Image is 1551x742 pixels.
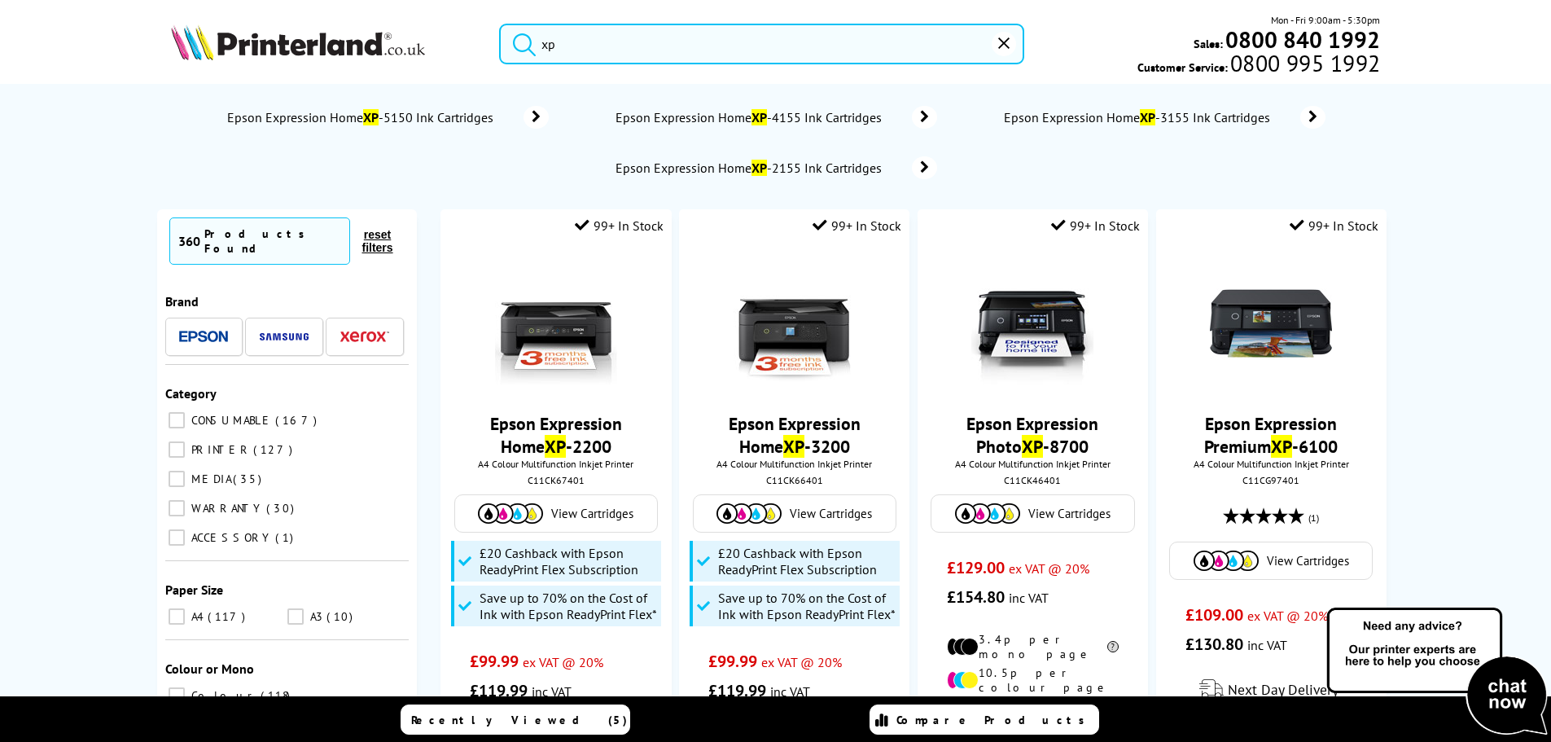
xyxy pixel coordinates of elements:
span: View Cartridges [1028,506,1111,521]
span: View Cartridges [551,506,633,521]
a: Epson Expression PhotoXP-8700 [966,412,1098,458]
span: Colour [187,688,259,703]
a: Epson Expression HomeXP-2155 Ink Cartridges [614,156,937,179]
input: WARRANTY 30 [169,500,185,516]
span: View Cartridges [1267,553,1349,569]
input: MEDIA 35 [169,471,185,487]
a: View Cartridges [1178,551,1364,571]
span: View Cartridges [790,506,872,521]
img: Samsung [260,333,309,340]
mark: XP [1022,435,1043,458]
span: £129.00 [947,557,1005,578]
a: Epson Expression HomeXP-5150 Ink Cartridges [226,106,549,129]
span: inc VAT [532,683,572,700]
input: Search product or brand [499,24,1024,64]
span: MEDIA [187,472,231,486]
a: Compare Products [870,705,1099,735]
span: Epson Expression Home -5150 Ink Cartridges [226,109,499,125]
span: Customer Service: [1137,55,1380,75]
span: £119.99 [708,680,766,701]
img: epson-xp-3200-front-subscription-small.jpg [734,262,856,384]
span: inc VAT [1009,590,1049,606]
img: Cartridges [955,503,1020,524]
input: A3 10 [287,608,304,625]
span: 127 [253,442,296,457]
img: Printerland Logo [171,24,425,60]
img: epson-xp-2200-front-subscription-small.jpg [495,262,617,384]
div: 99+ In Stock [1051,217,1140,234]
span: A4 Colour Multifunction Inkjet Printer [449,458,663,470]
span: Save up to 70% on the Cost of Ink with Epson ReadyPrint Flex* [718,590,896,622]
span: Epson Expression Home -3155 Ink Cartridges [1002,109,1276,125]
span: ex VAT @ 20% [523,654,603,670]
img: Open Live Chat window [1323,605,1551,739]
span: Paper Size [165,582,223,598]
div: 99+ In Stock [1290,217,1378,234]
span: A4 Colour Multifunction Inkjet Printer [1164,458,1378,470]
span: 10 [326,609,357,624]
a: Epson Expression HomeXP-3200 [729,412,861,458]
span: £109.00 [1185,604,1243,626]
span: 35 [233,472,265,486]
span: 117 [208,609,249,624]
mark: XP [363,109,379,125]
span: 0800 995 1992 [1228,55,1380,71]
span: (1) [1308,503,1319,533]
span: ex VAT @ 20% [1009,560,1089,577]
div: C11CG97401 [1168,474,1374,486]
mark: XP [783,435,804,458]
a: View Cartridges [940,503,1125,524]
a: Epson Expression HomeXP-4155 Ink Cartridges [614,106,937,129]
span: Mon - Fri 9:00am - 5:30pm [1271,12,1380,28]
span: £130.80 [1185,634,1243,655]
div: C11CK66401 [691,474,897,486]
span: inc VAT [1247,637,1287,653]
span: Compare Products [896,713,1093,727]
span: 118 [261,688,294,703]
span: Next Day Delivery* [1228,680,1343,699]
a: Printerland Logo [171,24,480,64]
a: Epson Expression PremiumXP-6100 [1204,412,1338,458]
a: Epson Expression HomeXP-3155 Ink Cartridges [1002,106,1325,129]
span: CONSUMABLE [187,413,274,428]
b: 0800 840 1992 [1225,24,1380,55]
div: 99+ In Stock [575,217,664,234]
span: £154.80 [947,586,1005,608]
input: PRINTER 127 [169,441,185,458]
img: Epson-XP6100-Front-Small.jpg [1210,262,1332,384]
div: Products Found [204,226,342,256]
img: Xerox [340,331,389,342]
mark: XP [1271,435,1292,458]
span: Epson Expression Home -4155 Ink Cartridges [614,109,887,125]
span: A3 [306,609,325,624]
span: A4 Colour Multifunction Inkjet Printer [926,458,1140,470]
span: £20 Cashback with Epson ReadyPrint Flex Subscription [718,545,896,577]
img: Cartridges [478,503,543,524]
span: 1 [275,530,297,545]
div: modal_delivery [1164,667,1378,713]
input: CONSUMABLE 167 [169,412,185,428]
input: ACCESSORY 1 [169,529,185,546]
mark: XP [1140,109,1155,125]
span: Category [165,385,217,402]
span: 167 [275,413,321,428]
span: Epson Expression Home -2155 Ink Cartridges [614,160,887,176]
span: ex VAT @ 20% [1247,608,1328,624]
span: Recently Viewed (5) [411,713,628,727]
div: 99+ In Stock [813,217,901,234]
span: Save up to 70% on the Cost of Ink with Epson ReadyPrint Flex* [480,590,657,622]
span: A4 Colour Multifunction Inkjet Printer [687,458,901,470]
img: epson-xp-8700-front-new-small.jpg [971,262,1093,384]
a: View Cartridges [463,503,649,524]
mark: XP [545,435,566,458]
div: C11CK46401 [930,474,1136,486]
span: 30 [266,501,298,516]
span: Colour or Mono [165,661,254,677]
a: 0800 840 1992 [1223,32,1380,47]
input: Colour 118 [169,687,185,704]
mark: XP [751,160,767,176]
span: Sales: [1194,36,1223,51]
span: £99.99 [708,651,757,672]
img: Cartridges [716,503,782,524]
button: reset filters [350,227,404,255]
